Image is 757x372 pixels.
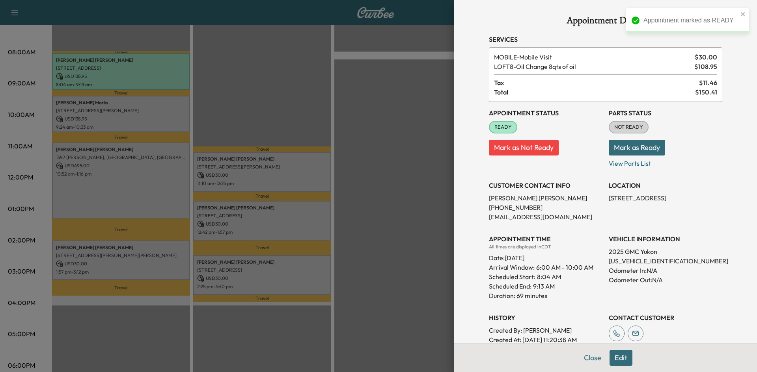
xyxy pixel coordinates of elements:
h3: CUSTOMER CONTACT INFO [489,181,602,190]
p: 2025 GMC Yukon [609,247,722,256]
p: Odometer Out: N/A [609,275,722,285]
p: [PHONE_NUMBER] [489,203,602,212]
span: $ 150.41 [695,87,717,97]
div: Date: [DATE] [489,250,602,263]
button: Mark as Not Ready [489,140,559,155]
p: Scheduled Start: [489,272,535,281]
h3: Appointment Status [489,108,602,118]
h3: APPOINTMENT TIME [489,234,602,244]
span: 6:00 AM - 10:00 AM [536,263,593,272]
h1: Appointment Details [489,16,722,28]
span: $ 108.95 [694,62,717,71]
p: 8:04 AM [537,272,561,281]
button: Mark as Ready [609,140,665,155]
span: READY [490,123,516,131]
div: All times are displayed in CDT [489,244,602,250]
p: [EMAIL_ADDRESS][DOMAIN_NAME] [489,212,602,222]
p: Arrival Window: [489,263,602,272]
p: View Parts List [609,155,722,168]
h3: Services [489,35,722,44]
p: [US_VEHICLE_IDENTIFICATION_NUMBER] [609,256,722,266]
p: 9:13 AM [533,281,555,291]
span: Oil Change 8qts of oil [494,62,691,71]
p: [STREET_ADDRESS] [609,193,722,203]
span: NOT READY [610,123,648,131]
h3: VEHICLE INFORMATION [609,234,722,244]
div: Appointment marked as READY [643,16,738,25]
span: Total [494,87,695,97]
p: Scheduled End: [489,281,531,291]
button: Edit [610,350,632,366]
p: Duration: 69 minutes [489,291,602,300]
h3: History [489,313,602,322]
span: $ 30.00 [695,52,717,62]
span: Tax [494,78,699,87]
button: close [740,11,746,17]
p: [PERSON_NAME] [PERSON_NAME] [489,193,602,203]
button: Close [579,350,606,366]
h3: CONTACT CUSTOMER [609,313,722,322]
p: Created At : [DATE] 11:20:38 AM [489,335,602,344]
span: Mobile Visit [494,52,692,62]
p: Odometer In: N/A [609,266,722,275]
h3: Parts Status [609,108,722,118]
span: $ 11.46 [699,78,717,87]
p: Created By : [PERSON_NAME] [489,326,602,335]
h3: LOCATION [609,181,722,190]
